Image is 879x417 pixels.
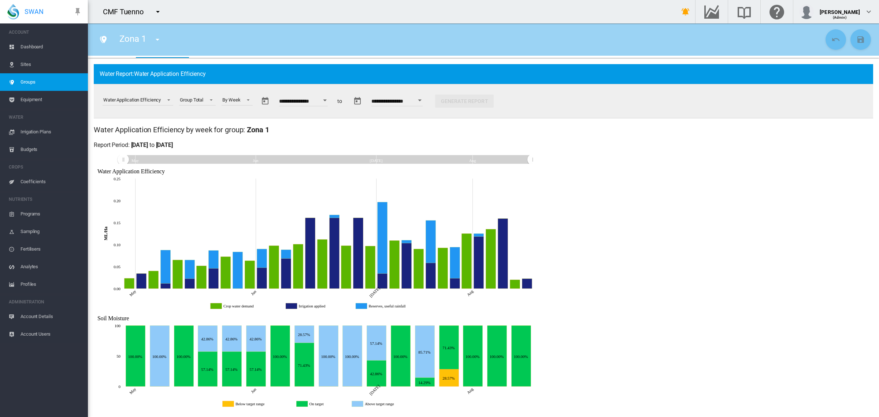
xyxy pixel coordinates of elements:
[319,325,338,386] g: Above target range Jun 22, 2025 7
[21,308,82,325] span: Account Details
[281,258,291,288] g: Irrigation applied Jun 08, 2025 0.06860139167364811
[9,296,82,308] span: ADMINISTRATION
[426,220,436,263] g: Reserves, useful rainfall Jul 20, 2025 0.09649581397069819
[21,325,82,343] span: Account Users
[826,29,846,50] button: Cancel Changes
[295,325,314,343] g: Above target range Jun 15, 2025 2
[295,343,314,386] g: On target Jun 15, 2025 5
[115,323,121,328] tspan: 100
[156,141,173,148] span: [DATE]
[435,95,494,108] button: Generate Report
[337,98,342,105] span: to
[151,4,165,19] button: icon-menu-down
[415,325,435,377] g: Above target range Jul 20, 2025 6
[364,303,445,310] g: Reserves, useful rainfall
[318,239,327,288] g: Crop water demand Jun 22, 2025 0.11192634979711795
[198,351,218,386] g: On target May 18, 2025 4
[198,325,218,351] g: Above target range May 18, 2025 3
[186,125,212,134] span: by week
[856,35,865,44] md-icon: icon-content-save
[330,218,340,288] g: Irrigation applied Jun 22, 2025 0.16049229784356597
[799,4,814,19] img: profile.jpg
[7,4,19,19] img: SWAN-Landscape-Logo-Colour-drop.png
[250,289,257,296] tspan: Jun
[402,240,412,243] g: Reserves, useful rainfall Jul 13, 2025 0.006526827242427112
[413,94,426,107] button: Open calendar
[368,384,381,396] tspan: [DATE]
[366,246,375,288] g: Crop water demand Jul 06, 2025 0.09680837116332024
[768,7,786,16] md-icon: Click here for help
[330,215,340,218] g: Reserves, useful rainfall Jun 22, 2025 0.006426669676274641
[214,303,288,310] g: Crop water demand
[114,286,120,291] tspan: 0.00
[117,153,130,166] g: Zoom chart using cursor arrows
[368,286,381,298] tspan: [DATE]
[73,7,82,16] md-icon: icon-pin
[103,95,173,106] md-select: Select a report: Water Application Efficiency
[114,176,120,181] tspan: 0.25
[367,325,386,360] g: Above target range Jul 06, 2025 4
[161,250,171,283] g: Reserves, useful rainfall May 04, 2025 0.07558940514458039
[415,377,435,386] g: On target Jul 20, 2025 1
[21,141,82,158] span: Budgets
[173,260,183,288] g: Crop water demand May 11, 2025 0.06480881753024584
[319,94,332,107] button: Open calendar
[439,369,459,386] g: Below target range Jul 27, 2025 2
[474,233,484,236] g: Reserves, useful rainfall Aug 03, 2025 0.00672877108894478
[486,229,496,288] g: Crop water demand Aug 10, 2025 0.13524498562298556
[463,325,483,386] g: On target Aug 03, 2025 7
[510,280,520,288] g: Crop water demand Aug 17, 2025 0.0204
[96,32,111,47] button: Click to go to list of groups
[221,257,231,288] g: Crop water demand May 25, 2025 0.07277805155520672
[293,244,303,288] g: Crop water demand Jun 15, 2025 0.10044963808287664
[353,218,363,288] g: Irrigation applied Jun 29, 2025 0.16061679544373375
[161,283,171,288] g: Irrigation applied May 04, 2025 0.011529367195196694
[474,236,484,288] g: Irrigation applied Aug 03, 2025 0.11803761902599681
[180,97,203,103] div: Group Total
[678,4,693,19] button: icon-bell-ring
[21,276,82,293] span: Profiles
[21,240,82,258] span: Fertilisers
[292,303,360,310] g: Irrigation applied
[123,155,533,164] rect: Zoom chart using cursor arrows
[222,351,242,386] g: On target May 25, 2025 4
[21,56,82,73] span: Sites
[378,202,387,273] g: Reserves, useful rainfall Jul 06, 2025 0.16223937252946313
[153,35,162,44] md-icon: icon-menu-down
[21,123,82,141] span: Irrigation Plans
[527,153,539,166] g: Zoom chart using cursor arrows
[820,5,860,13] div: [PERSON_NAME]
[850,29,871,50] button: Save Changes
[831,35,840,44] md-icon: icon-undo
[134,70,206,77] span: Water Application Efficiency
[462,233,472,288] g: Crop water demand Aug 03, 2025 0.12476639011494159
[279,99,328,106] input: Enter Date
[214,125,245,134] span: for group:
[833,15,847,19] span: (Admin)
[360,401,433,408] g: Above target range
[343,325,362,386] g: Above target range Jun 29, 2025 7
[227,401,298,408] g: Below target range
[864,7,873,16] md-icon: icon-chevron-down
[9,111,82,123] span: WATER
[269,246,279,288] g: Crop water demand Jun 08, 2025 0.09720577960974372
[512,325,531,386] g: On target Aug 17, 2025 1
[153,7,162,16] md-icon: icon-menu-down
[125,278,134,288] g: Crop water demand May 01, 2025 0.023417549589256674
[257,267,267,288] g: Irrigation applied Jun 01, 2025 0.04717636457310513
[341,246,351,288] g: Crop water demand Jun 29, 2025 0.09783700621485392
[522,278,532,288] g: Irrigation applied Aug 17, 2025 0.02273641810022302
[735,7,753,16] md-icon: Search the knowledge base
[21,223,82,240] span: Sampling
[281,250,291,258] g: Reserves, useful rainfall Jun 08, 2025 0.020091210941834668
[149,141,155,148] span: to
[703,7,720,16] md-icon: Go to the Data Hub
[402,243,412,288] g: Irrigation applied Jul 13, 2025 0.10298967871258108
[450,247,460,278] g: Reserves, useful rainfall Jul 27, 2025 0.07088247026434666
[414,249,424,288] g: Crop water demand Jul 20, 2025 0.09019993809000314
[114,264,120,269] tspan: 0.05
[114,242,120,247] tspan: 0.10
[116,354,120,358] tspan: 50
[233,252,243,288] g: Reserves, useful rainfall May 25, 2025 0.08361478604988302
[391,325,411,386] g: On target Jul 13, 2025 7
